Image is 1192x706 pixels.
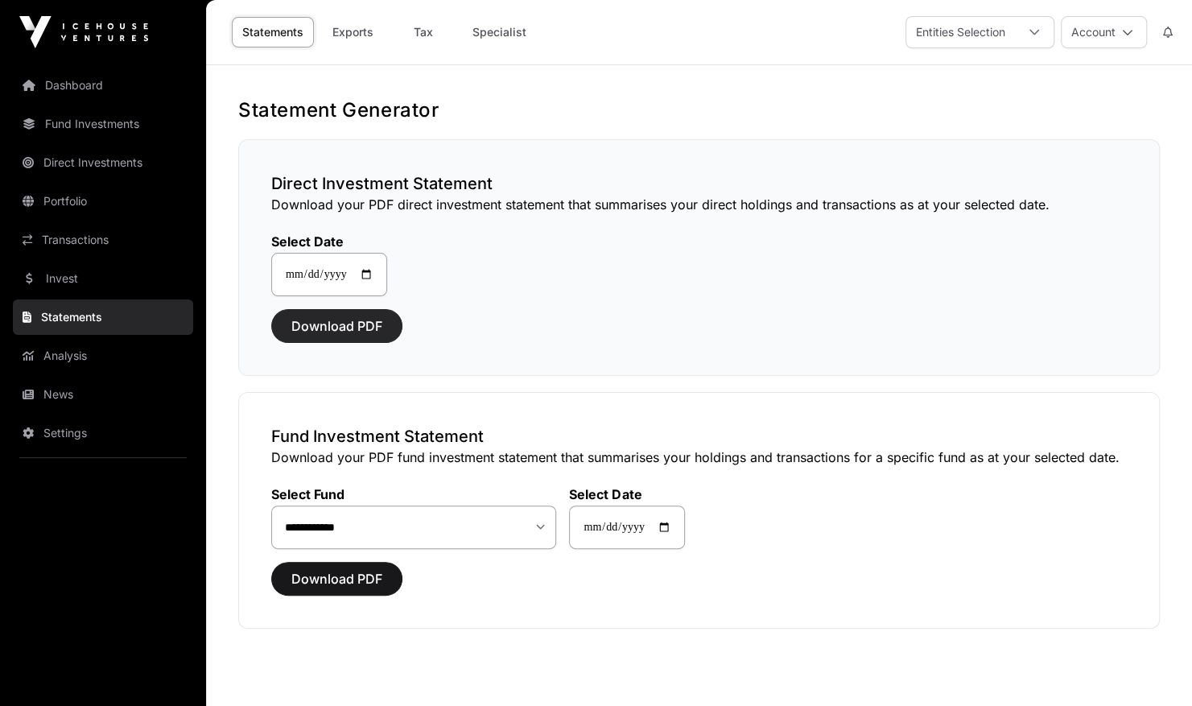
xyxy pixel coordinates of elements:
a: Invest [13,261,193,296]
a: Transactions [13,222,193,258]
a: Exports [320,17,385,47]
a: Download PDF [271,578,402,594]
a: Statements [232,17,314,47]
div: Entities Selection [906,17,1015,47]
a: Tax [391,17,456,47]
h1: Statement Generator [238,97,1160,123]
a: Direct Investments [13,145,193,180]
a: Download PDF [271,325,402,341]
a: News [13,377,193,412]
a: Analysis [13,338,193,374]
span: Download PDF [291,569,382,588]
h3: Direct Investment Statement [271,172,1127,195]
a: Dashboard [13,68,193,103]
iframe: Chat Widget [1112,629,1192,706]
img: Icehouse Ventures Logo [19,16,148,48]
button: Download PDF [271,309,402,343]
h3: Fund Investment Statement [271,425,1127,448]
a: Settings [13,415,193,451]
a: Specialist [462,17,537,47]
a: Portfolio [13,184,193,219]
button: Download PDF [271,562,402,596]
p: Download your PDF direct investment statement that summarises your direct holdings and transactio... [271,195,1127,214]
label: Select Fund [271,486,556,502]
label: Select Date [569,486,685,502]
a: Fund Investments [13,106,193,142]
label: Select Date [271,233,387,250]
button: Account [1061,16,1147,48]
span: Download PDF [291,316,382,336]
p: Download your PDF fund investment statement that summarises your holdings and transactions for a ... [271,448,1127,467]
a: Statements [13,299,193,335]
